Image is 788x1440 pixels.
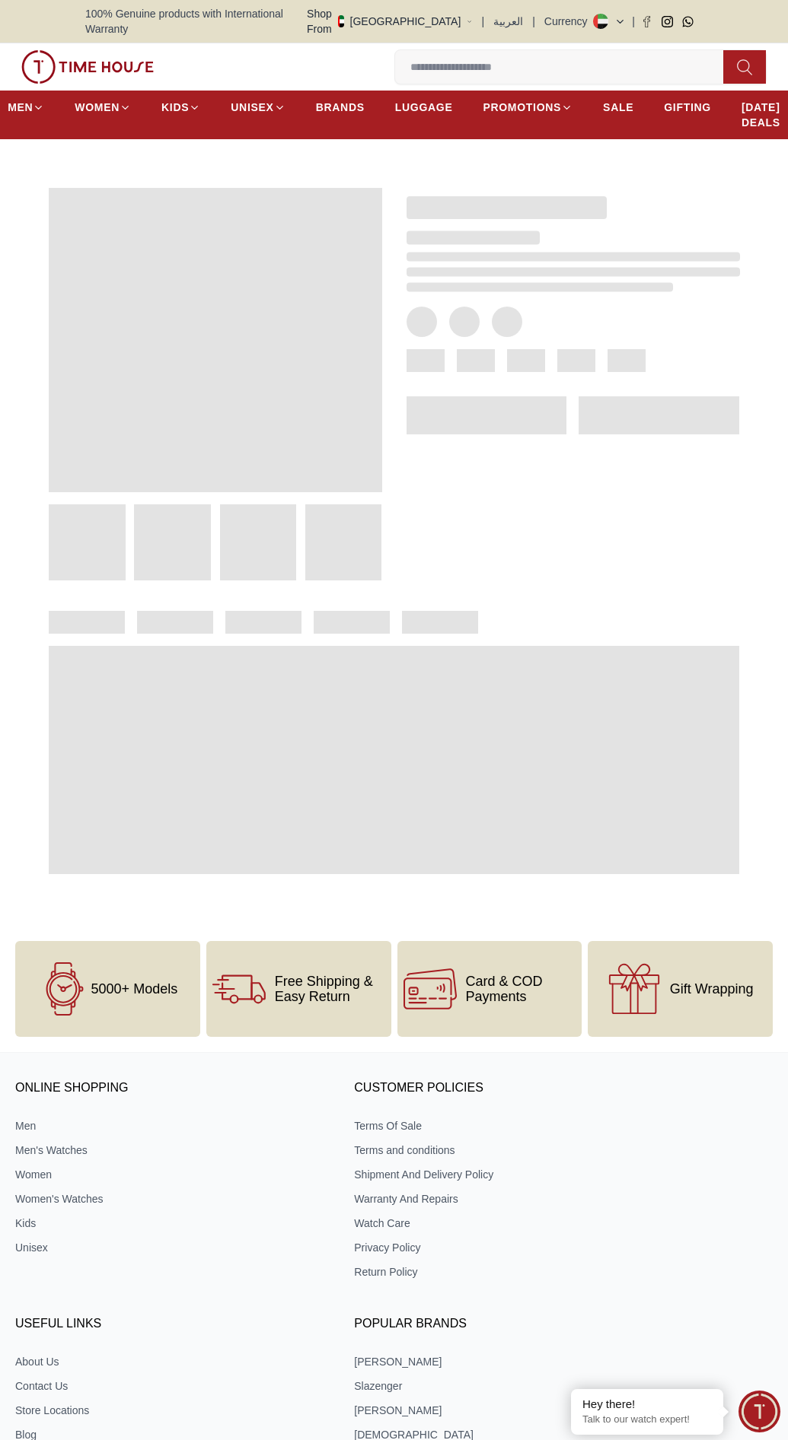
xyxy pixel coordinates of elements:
[354,1378,659,1394] a: Slazenger
[662,16,673,27] a: Instagram
[307,6,473,37] button: Shop From[GEOGRAPHIC_DATA]
[75,100,120,115] span: WOMEN
[231,94,285,121] a: UNISEX
[15,1118,321,1133] a: Men
[354,1077,659,1100] h3: CUSTOMER POLICIES
[664,94,711,121] a: GIFTING
[91,981,178,997] span: 5000+ Models
[664,100,711,115] span: GIFTING
[483,94,573,121] a: PROMOTIONS
[15,1143,321,1158] a: Men's Watches
[354,1143,659,1158] a: Terms and conditions
[641,16,652,27] a: Facebook
[395,100,453,115] span: LUGGAGE
[85,6,307,37] span: 100% Genuine products with International Warranty
[354,1191,659,1206] a: Warranty And Repairs
[532,14,535,29] span: |
[275,974,385,1004] span: Free Shipping & Easy Return
[15,1216,321,1231] a: Kids
[603,100,633,115] span: SALE
[231,100,273,115] span: UNISEX
[316,100,365,115] span: BRANDS
[15,1313,321,1336] h3: USEFUL LINKS
[354,1264,659,1279] a: Return Policy
[544,14,594,29] div: Currency
[15,1077,321,1100] h3: ONLINE SHOPPING
[632,14,635,29] span: |
[21,50,154,84] img: ...
[493,14,523,29] button: العربية
[354,1403,659,1418] a: [PERSON_NAME]
[482,14,485,29] span: |
[338,15,344,27] img: United Arab Emirates
[354,1354,659,1369] a: [PERSON_NAME]
[354,1313,659,1336] h3: Popular Brands
[354,1118,659,1133] a: Terms Of Sale
[161,100,189,115] span: KIDS
[316,94,365,121] a: BRANDS
[682,16,694,27] a: Whatsapp
[483,100,561,115] span: PROMOTIONS
[582,1397,712,1412] div: Hey there!
[15,1403,321,1418] a: Store Locations
[354,1240,659,1255] a: Privacy Policy
[15,1191,321,1206] a: Women's Watches
[8,100,33,115] span: MEN
[15,1240,321,1255] a: Unisex
[15,1167,321,1182] a: Women
[395,94,453,121] a: LUGGAGE
[742,94,780,136] a: [DATE] DEALS
[15,1378,321,1394] a: Contact Us
[8,94,44,121] a: MEN
[354,1216,659,1231] a: Watch Care
[75,94,131,121] a: WOMEN
[161,94,200,121] a: KIDS
[15,1354,321,1369] a: About Us
[742,100,780,130] span: [DATE] DEALS
[582,1413,712,1426] p: Talk to our watch expert!
[354,1167,659,1182] a: Shipment And Delivery Policy
[739,1391,780,1432] div: Chat Widget
[466,974,576,1004] span: Card & COD Payments
[603,94,633,121] a: SALE
[670,981,754,997] span: Gift Wrapping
